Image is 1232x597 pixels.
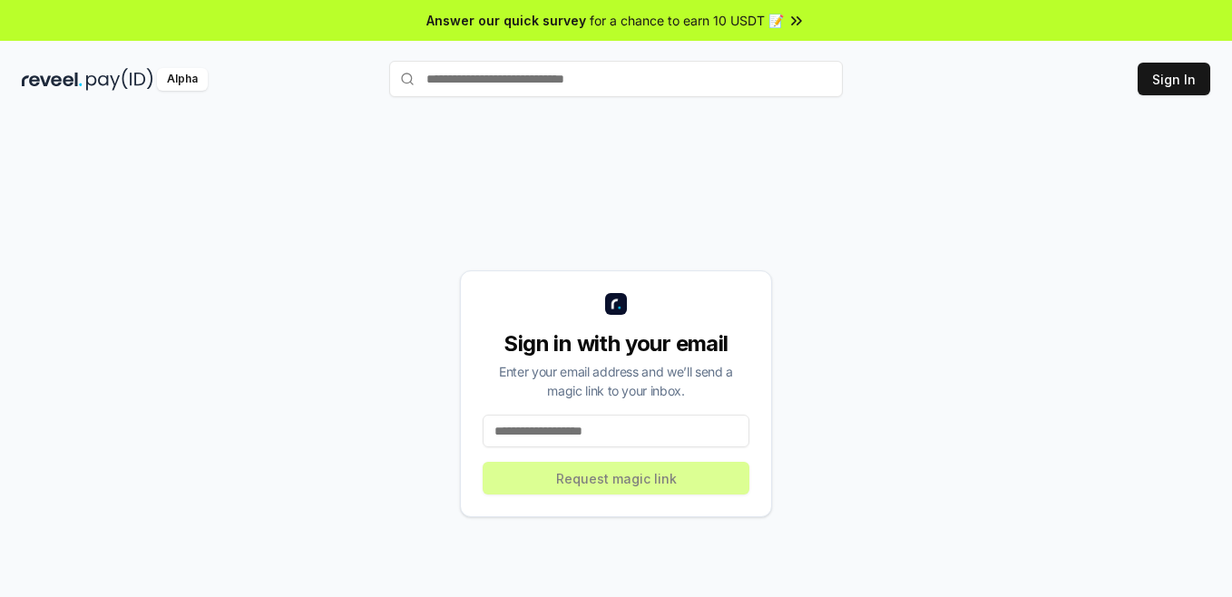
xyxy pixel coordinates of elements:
img: pay_id [86,68,153,91]
button: Sign In [1138,63,1210,95]
img: logo_small [605,293,627,315]
span: for a chance to earn 10 USDT 📝 [590,11,784,30]
div: Sign in with your email [483,329,749,358]
img: reveel_dark [22,68,83,91]
div: Alpha [157,68,208,91]
span: Answer our quick survey [426,11,586,30]
div: Enter your email address and we’ll send a magic link to your inbox. [483,362,749,400]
